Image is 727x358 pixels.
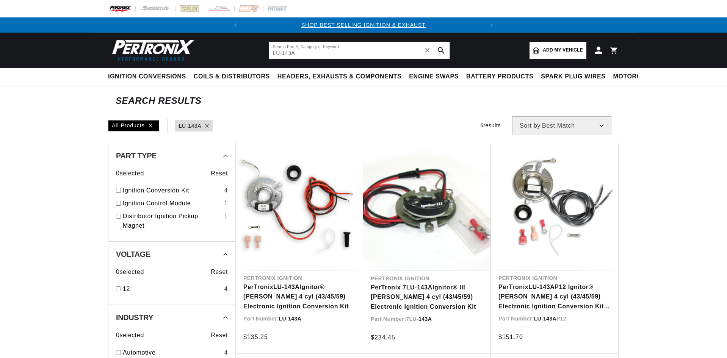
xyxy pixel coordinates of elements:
summary: Coils & Distributors [190,68,274,86]
button: Translation missing: en.sections.announcements.next_announcement [484,17,499,33]
summary: Spark Plug Wires [537,68,609,86]
div: 1 [224,211,228,221]
span: Spark Plug Wires [541,73,605,81]
a: PerTronixLU-143AIgnitor® [PERSON_NAME] 4 cyl (43/45/59) Electronic Ignition Conversion Kit [243,282,356,311]
summary: Ignition Conversions [108,68,190,86]
summary: Headers, Exhausts & Components [274,68,405,86]
a: Ignition Control Module [123,199,221,208]
div: All Products [108,120,159,131]
a: LU-143A [179,122,201,130]
a: SHOP BEST SELLING IGNITION & EXHAUST [301,22,426,28]
span: Add my vehicle [543,47,583,54]
a: PerTronix 7LU-143AIgnitor® III [PERSON_NAME] 4 cyl (43/45/59) Electronic Ignition Conversion Kit [371,283,483,312]
button: Translation missing: en.sections.announcements.previous_announcement [228,17,243,33]
img: Pertronix [108,37,195,63]
summary: Battery Products [462,68,537,86]
span: Battery Products [466,73,533,81]
span: 0 selected [116,169,144,178]
a: PerTronixLU-143AP12 Ignitor® [PERSON_NAME] 4 cyl (43/45/59) Electronic Ignition Conversion Kit 12... [498,282,611,311]
div: 4 [224,284,228,294]
summary: Engine Swaps [405,68,462,86]
summary: Motorcycle [609,68,662,86]
span: Reset [211,169,228,178]
span: Industry [116,314,153,321]
div: 1 [224,199,228,208]
span: Reset [211,330,228,340]
a: Distributor Ignition Pickup Magnet [123,211,221,231]
button: search button [433,42,450,59]
div: 1 of 2 [243,21,484,29]
div: Announcement [243,21,484,29]
div: 4 [224,348,228,358]
a: 12 [123,284,221,294]
select: Sort by [512,116,611,135]
span: Part Type [116,152,157,159]
span: Motorcycle [613,73,658,81]
span: Ignition Conversions [108,73,186,81]
a: Automotive [123,348,221,358]
a: Add my vehicle [530,42,586,59]
div: 4 [224,186,228,195]
span: Headers, Exhausts & Components [277,73,401,81]
span: Coils & Distributors [194,73,270,81]
span: Voltage [116,250,150,258]
a: Ignition Conversion Kit [123,186,221,195]
span: Reset [211,267,228,277]
span: 0 selected [116,267,144,277]
input: Search Part #, Category or Keyword [269,42,450,59]
span: 0 selected [116,330,144,340]
span: Engine Swaps [409,73,459,81]
div: SEARCH RESULTS [116,97,611,105]
slideshow-component: Translation missing: en.sections.announcements.announcement_bar [89,17,638,33]
span: Sort by [520,123,541,129]
span: 6 results [480,122,501,128]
